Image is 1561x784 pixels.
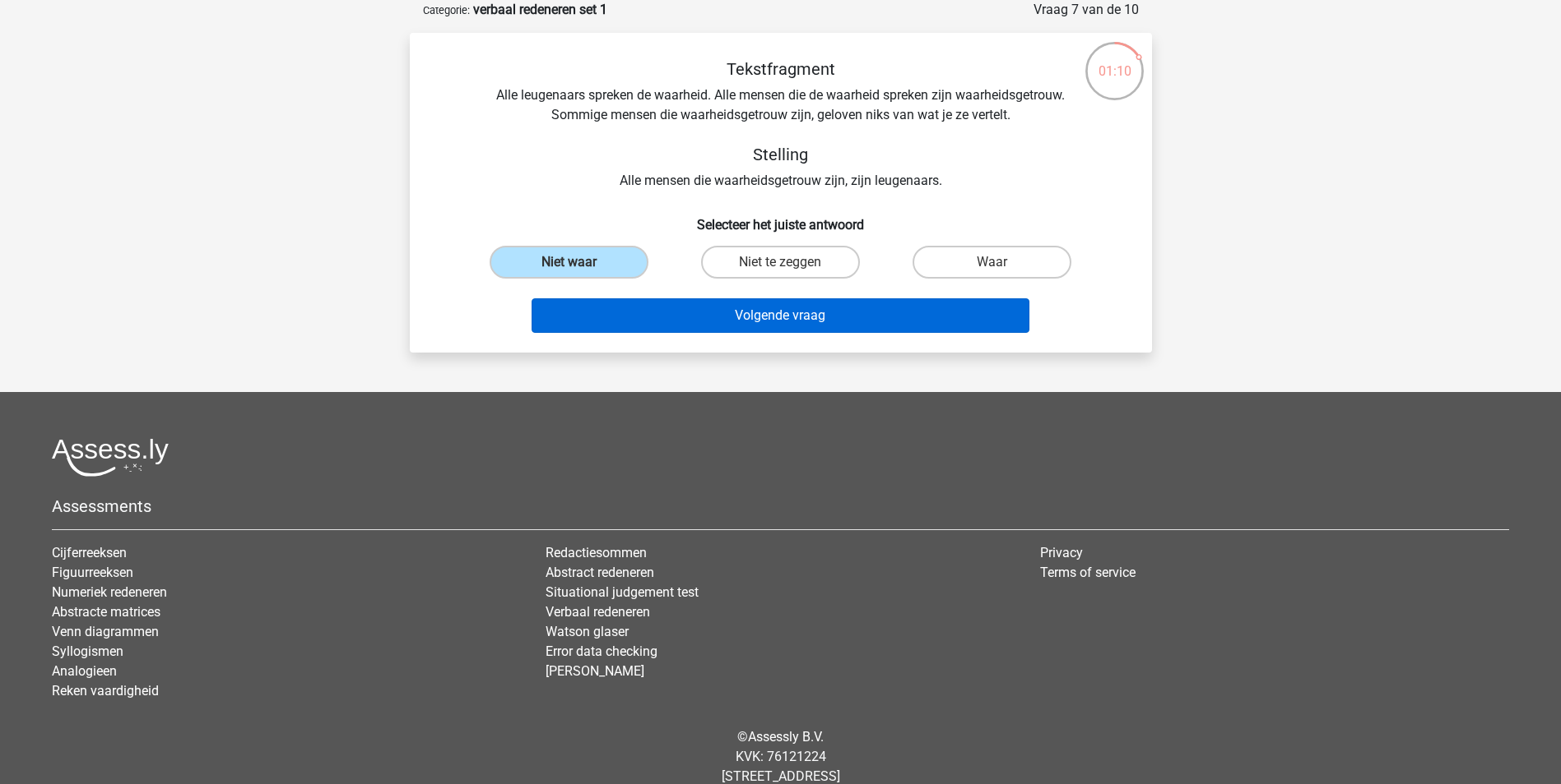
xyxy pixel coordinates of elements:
[423,4,470,16] small: Categorie:
[913,246,1071,279] label: Waar
[52,438,169,477] img: Assessly logo
[52,624,159,639] a: Venn diagrammen
[748,729,824,745] a: Assessly B.V.
[52,545,127,560] a: Cijferreeksen
[1040,545,1083,560] a: Privacy
[546,565,654,580] a: Abstract redeneren
[1040,565,1136,580] a: Terms of service
[546,624,629,639] a: Watson glaser
[546,643,657,659] a: Error data checking
[436,204,1126,233] h6: Selecteer het juiste antwoord
[52,683,159,699] a: Reken vaardigheid
[52,604,160,620] a: Abstracte matrices
[546,584,699,600] a: Situational judgement test
[436,59,1126,191] div: Alle leugenaars spreken de waarheid. Alle mensen die de waarheid spreken zijn waarheidsgetrouw. S...
[52,565,133,580] a: Figuurreeksen
[490,246,648,279] label: Niet waar
[701,246,860,279] label: Niet te zeggen
[1084,40,1145,81] div: 01:10
[52,643,123,659] a: Syllogismen
[532,298,1029,333] button: Volgende vraag
[489,145,1073,164] h5: Stelling
[546,663,644,679] a: [PERSON_NAME]
[489,59,1073,79] h5: Tekstfragment
[52,584,167,600] a: Numeriek redeneren
[52,496,1509,516] h5: Assessments
[52,663,117,679] a: Analogieen
[546,545,647,560] a: Redactiesommen
[546,604,650,620] a: Verbaal redeneren
[473,2,607,17] strong: verbaal redeneren set 1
